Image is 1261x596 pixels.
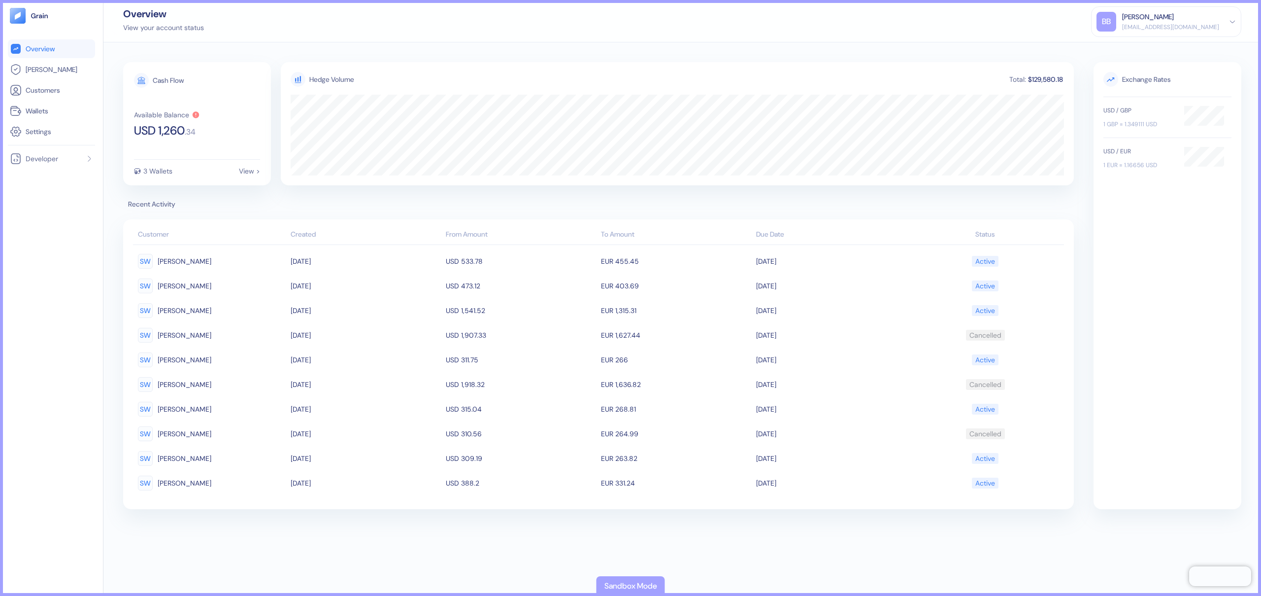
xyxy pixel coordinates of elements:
div: Overview [123,9,204,19]
a: [PERSON_NAME] [10,64,93,75]
span: Sheri Weiss [158,302,211,319]
div: 1 EUR = 1.16656 USD [1103,161,1174,170]
td: USD 315.04 [443,397,598,421]
span: Sheri Weiss [158,401,211,418]
div: Available Balance [134,111,189,118]
td: [DATE] [288,446,443,471]
iframe: Chatra live chat [1189,566,1251,586]
td: USD 1,918.32 [443,372,598,397]
span: Recent Activity [123,199,1074,210]
a: Overview [10,43,93,55]
span: Wallets [26,106,48,116]
span: Sheri Weiss [158,278,211,294]
td: USD 1,907.33 [443,323,598,348]
td: USD 388.2 [443,471,598,495]
div: SW [138,476,153,491]
div: [EMAIL_ADDRESS][DOMAIN_NAME] [1122,23,1219,32]
td: USD 309.19 [443,446,598,471]
td: [DATE] [288,323,443,348]
div: SW [138,352,153,367]
div: Active [975,278,995,294]
td: EUR 331.24 [598,471,754,495]
td: [DATE] [288,471,443,495]
div: Hedge Volume [309,74,354,85]
th: To Amount [598,225,754,245]
div: Active [975,351,995,368]
div: BB [1096,12,1116,32]
td: EUR 1,636.82 [598,372,754,397]
td: EUR 266 [598,348,754,372]
td: [DATE] [288,421,443,446]
div: SW [138,377,153,392]
span: Overview [26,44,55,54]
th: Customer [133,225,288,245]
td: [DATE] [288,249,443,274]
div: SW [138,402,153,417]
div: Active [975,401,995,418]
span: Settings [26,127,51,137]
div: Active [975,302,995,319]
button: Available Balance [134,111,200,119]
td: EUR 455.45 [598,249,754,274]
span: [PERSON_NAME] [26,65,77,74]
td: EUR 1,627.44 [598,323,754,348]
span: . 34 [185,128,196,136]
td: [DATE] [288,397,443,421]
td: [DATE] [754,421,909,446]
td: [DATE] [754,298,909,323]
div: View > [239,168,260,175]
td: EUR 264.99 [598,421,754,446]
a: Settings [10,126,93,138]
div: SW [138,303,153,318]
div: USD / GBP [1103,106,1174,115]
td: [DATE] [754,348,909,372]
span: Sheri Weiss [158,450,211,467]
span: Sheri Weiss [158,475,211,491]
td: USD 533.78 [443,249,598,274]
td: USD 1,541.52 [443,298,598,323]
div: SW [138,328,153,343]
span: Sheri Weiss [158,327,211,344]
div: Active [975,450,995,467]
th: Created [288,225,443,245]
td: EUR 263.82 [598,446,754,471]
span: USD 1,260 [134,125,185,137]
a: Wallets [10,105,93,117]
td: [DATE] [754,249,909,274]
span: Sheri Weiss [158,351,211,368]
span: Developer [26,154,58,164]
td: [DATE] [288,298,443,323]
div: Cash Flow [153,77,184,84]
a: Customers [10,84,93,96]
div: Status [911,229,1059,240]
div: Cancelled [969,425,1001,442]
td: EUR 268.81 [598,397,754,421]
div: Active [975,253,995,270]
div: SW [138,279,153,293]
td: [DATE] [288,372,443,397]
div: SW [138,451,153,466]
th: From Amount [443,225,598,245]
td: [DATE] [754,323,909,348]
td: [DATE] [754,471,909,495]
td: [DATE] [288,348,443,372]
td: [DATE] [754,274,909,298]
td: USD 473.12 [443,274,598,298]
div: Cancelled [969,327,1001,344]
td: [DATE] [754,372,909,397]
div: SW [138,254,153,269]
div: $129,580.18 [1027,76,1064,83]
span: Sheri Weiss [158,425,211,442]
td: [DATE] [288,274,443,298]
img: logo-tablet-V2.svg [10,8,26,24]
div: Active [975,475,995,491]
td: [DATE] [754,397,909,421]
div: [PERSON_NAME] [1122,12,1174,22]
div: Cancelled [969,376,1001,393]
span: Customers [26,85,60,95]
img: logo [31,12,49,19]
span: Exchange Rates [1103,72,1231,87]
div: USD / EUR [1103,147,1174,156]
td: EUR 1,315.31 [598,298,754,323]
div: Total: [1008,76,1027,83]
